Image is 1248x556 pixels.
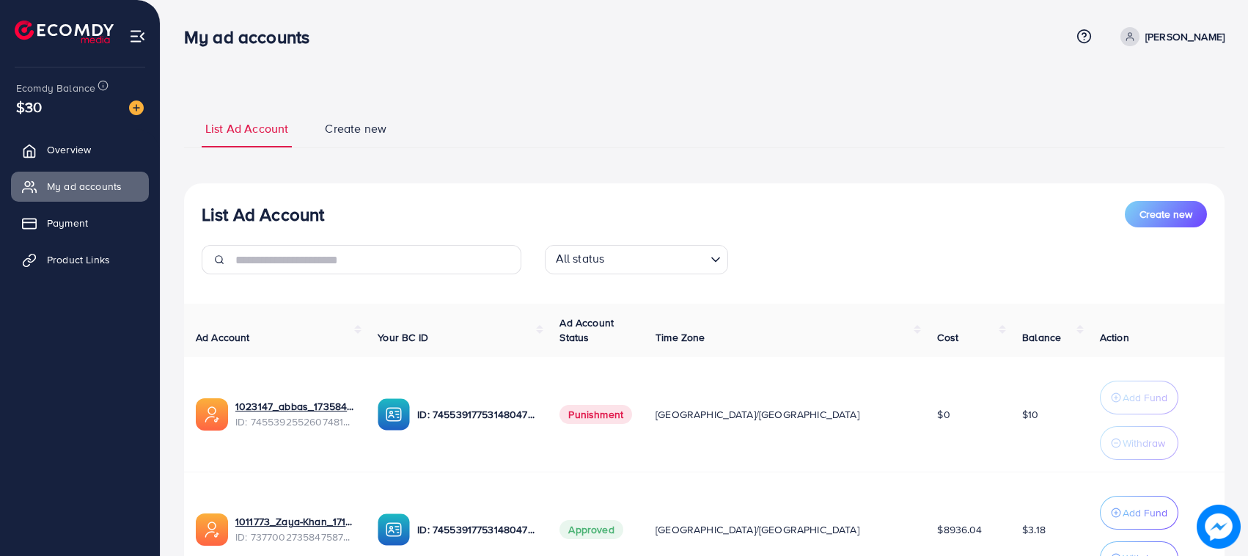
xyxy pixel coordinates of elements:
[196,398,228,431] img: ic-ads-acc.e4c84228.svg
[235,530,354,544] span: ID: 7377002735847587841
[16,81,95,95] span: Ecomdy Balance
[656,407,859,422] span: [GEOGRAPHIC_DATA]/[GEOGRAPHIC_DATA]
[15,21,114,43] img: logo
[1100,381,1178,414] button: Add Fund
[545,245,728,274] div: Search for option
[559,405,632,424] span: Punishment
[202,204,324,225] h3: List Ad Account
[937,330,958,345] span: Cost
[417,521,536,538] p: ID: 7455391775314804752
[656,522,859,537] span: [GEOGRAPHIC_DATA]/[GEOGRAPHIC_DATA]
[937,522,982,537] span: $8936.04
[559,520,623,539] span: Approved
[129,100,144,115] img: image
[11,172,149,201] a: My ad accounts
[196,513,228,546] img: ic-ads-acc.e4c84228.svg
[16,96,42,117] span: $30
[609,248,704,271] input: Search for option
[235,414,354,429] span: ID: 7455392552607481857
[196,330,250,345] span: Ad Account
[11,245,149,274] a: Product Links
[1100,496,1178,530] button: Add Fund
[1139,207,1192,222] span: Create new
[47,179,122,194] span: My ad accounts
[47,142,91,157] span: Overview
[235,514,354,529] a: 1011773_Zaya-Khan_1717592302951
[129,28,146,45] img: menu
[205,120,288,137] span: List Ad Account
[378,513,410,546] img: ic-ba-acc.ded83a64.svg
[1100,330,1129,345] span: Action
[1123,504,1167,522] p: Add Fund
[1022,330,1061,345] span: Balance
[378,398,410,431] img: ic-ba-acc.ded83a64.svg
[235,399,354,429] div: <span class='underline'>1023147_abbas_1735843853887</span></br>7455392552607481857
[417,406,536,423] p: ID: 7455391775314804752
[47,252,110,267] span: Product Links
[1022,407,1038,422] span: $10
[184,26,321,48] h3: My ad accounts
[1123,389,1167,406] p: Add Fund
[553,247,608,271] span: All status
[378,330,428,345] span: Your BC ID
[11,135,149,164] a: Overview
[1022,522,1046,537] span: $3.18
[656,330,705,345] span: Time Zone
[1115,27,1225,46] a: [PERSON_NAME]
[235,399,354,414] a: 1023147_abbas_1735843853887
[11,208,149,238] a: Payment
[1123,434,1165,452] p: Withdraw
[235,514,354,544] div: <span class='underline'>1011773_Zaya-Khan_1717592302951</span></br>7377002735847587841
[1100,426,1178,460] button: Withdraw
[559,315,614,345] span: Ad Account Status
[1145,28,1225,45] p: [PERSON_NAME]
[325,120,386,137] span: Create new
[937,407,950,422] span: $0
[1201,509,1236,544] img: image
[1125,201,1207,227] button: Create new
[47,216,88,230] span: Payment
